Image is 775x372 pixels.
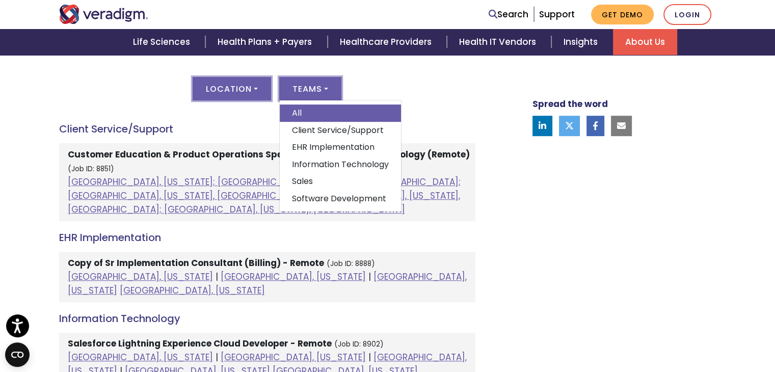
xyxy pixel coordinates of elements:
[663,4,711,25] a: Login
[280,122,401,139] a: Client Service/Support
[68,148,470,161] strong: Customer Education & Product Operations Specialist - Healthcare Technology (Remote)
[539,8,575,20] a: Support
[328,29,447,55] a: Healthcare Providers
[551,29,613,55] a: Insights
[279,77,341,100] button: Teams
[59,5,148,24] img: Veradigm logo
[532,98,608,110] strong: Spread the word
[368,271,371,283] span: |
[216,271,218,283] span: |
[68,337,332,350] strong: Salesforce Lightning Experience Cloud Developer - Remote
[68,271,467,297] a: [GEOGRAPHIC_DATA], [US_STATE]
[193,77,271,100] button: Location
[68,176,461,216] a: [GEOGRAPHIC_DATA], [US_STATE]; [GEOGRAPHIC_DATA], [US_STATE], [GEOGRAPHIC_DATA]; [GEOGRAPHIC_DATA...
[280,190,401,207] a: Software Development
[68,351,213,363] a: [GEOGRAPHIC_DATA], [US_STATE]
[613,29,677,55] a: About Us
[368,351,371,363] span: |
[489,8,528,21] a: Search
[59,231,475,244] h4: EHR Implementation
[68,164,114,174] small: (Job ID: 8851)
[68,271,213,283] a: [GEOGRAPHIC_DATA], [US_STATE]
[327,259,375,269] small: (Job ID: 8888)
[59,123,475,135] h4: Client Service/Support
[5,342,30,367] button: Open CMP widget
[221,271,366,283] a: [GEOGRAPHIC_DATA], [US_STATE]
[280,173,401,190] a: Sales
[280,156,401,173] a: Information Technology
[59,312,475,325] h4: Information Technology
[334,339,384,349] small: (Job ID: 8902)
[447,29,551,55] a: Health IT Vendors
[591,5,654,24] a: Get Demo
[68,257,324,269] strong: Copy of Sr Implementation Consultant (Billing) - Remote
[205,29,327,55] a: Health Plans + Payers
[121,29,205,55] a: Life Sciences
[120,284,265,297] a: [GEOGRAPHIC_DATA], [US_STATE]
[216,351,218,363] span: |
[221,351,366,363] a: [GEOGRAPHIC_DATA], [US_STATE]
[280,104,401,122] a: All
[280,139,401,156] a: EHR Implementation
